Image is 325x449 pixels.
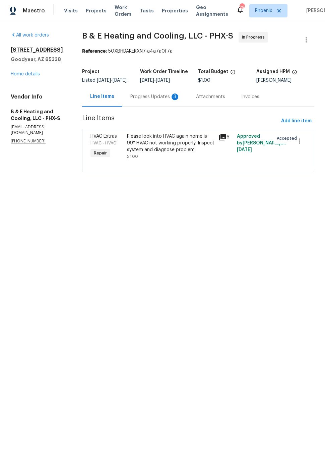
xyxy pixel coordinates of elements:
span: Properties [162,7,188,14]
span: [DATE] [156,78,170,83]
span: [DATE] [237,147,252,152]
div: Line Items [90,93,114,100]
span: Projects [86,7,107,14]
span: [DATE] [140,78,154,83]
span: In Progress [242,34,267,41]
span: The hpm assigned to this work order. [292,69,297,78]
span: [DATE] [97,78,111,83]
a: All work orders [11,33,49,38]
div: 3 [172,93,178,100]
span: The total cost of line items that have been proposed by Opendoor. This sum includes line items th... [230,69,236,78]
div: Invoices [241,93,259,100]
h5: Work Order Timeline [140,69,188,74]
span: Geo Assignments [196,4,228,17]
div: 29 [240,4,244,11]
div: Please look into HVAC again home is 99° HVAC not working properly. Inspect system and diagnose pr... [127,133,214,153]
span: Accepted [277,135,300,142]
div: Attachments [196,93,225,100]
div: Progress Updates [130,93,180,100]
span: - [140,78,170,83]
button: Add line item [278,115,314,127]
span: [DATE] [113,78,127,83]
span: Approved by [PERSON_NAME] on [237,134,286,152]
span: Phoenix [255,7,272,14]
span: HVAC - HVAC [90,141,116,145]
span: Repair [91,150,110,156]
span: HVAC Extras [90,134,117,139]
span: $1.00 [127,154,138,158]
h5: Project [82,69,100,74]
span: Visits [64,7,78,14]
h5: Total Budget [198,69,228,74]
span: Line Items [82,115,278,127]
h5: Assigned HPM [256,69,290,74]
span: - [97,78,127,83]
span: Maestro [23,7,45,14]
span: B & E Heating and Cooling, LLC - PHX-S [82,32,233,40]
div: [PERSON_NAME] [256,78,314,83]
span: Work Orders [115,4,132,17]
div: 50XBHDAKERXN7-a4a7a0f7a [82,48,314,55]
span: Add line item [281,117,312,125]
span: $1.00 [198,78,210,83]
a: Home details [11,72,40,76]
h5: B & E Heating and Cooling, LLC - PHX-S [11,108,66,122]
h4: Vendor Info [11,93,66,100]
span: Listed [82,78,127,83]
div: 6 [218,133,233,141]
span: Tasks [140,8,154,13]
b: Reference: [82,49,107,54]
